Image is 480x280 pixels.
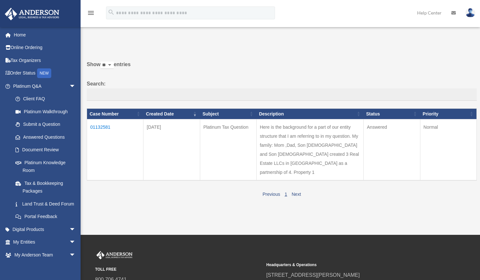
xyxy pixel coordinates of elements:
[256,108,363,119] th: Description: activate to sort column ascending
[256,119,363,181] td: Here is the background for a part of our entity structure that I am referring to in my question. ...
[5,236,85,249] a: My Entitiesarrow_drop_down
[87,79,477,101] label: Search:
[87,119,143,181] td: 01132581
[5,248,85,261] a: My Anderson Teamarrow_drop_down
[69,248,82,262] span: arrow_drop_down
[87,60,477,75] label: Show entries
[5,41,85,54] a: Online Ordering
[200,119,256,181] td: Platinum Tax Question
[143,119,200,181] td: [DATE]
[69,236,82,249] span: arrow_drop_down
[37,68,51,78] div: NEW
[95,266,262,273] small: TOLL FREE
[5,67,85,80] a: Order StatusNEW
[9,144,82,156] a: Document Review
[266,262,433,268] small: Headquarters & Operations
[266,272,360,278] a: [STREET_ADDRESS][PERSON_NAME]
[5,80,82,93] a: Platinum Q&Aarrow_drop_down
[200,108,256,119] th: Subject: activate to sort column ascending
[69,80,82,93] span: arrow_drop_down
[3,8,61,20] img: Anderson Advisors Platinum Portal
[262,192,280,197] a: Previous
[364,119,420,181] td: Answered
[9,93,82,105] a: Client FAQ
[9,105,82,118] a: Platinum Walkthrough
[285,192,287,197] a: 1
[9,177,82,197] a: Tax & Bookkeeping Packages
[108,9,115,16] i: search
[292,192,301,197] a: Next
[420,119,476,181] td: Normal
[420,108,476,119] th: Priority: activate to sort column ascending
[9,210,82,223] a: Portal Feedback
[101,62,114,69] select: Showentries
[143,108,200,119] th: Created Date: activate to sort column ascending
[5,54,85,67] a: Tax Organizers
[87,11,95,17] a: menu
[9,156,82,177] a: Platinum Knowledge Room
[5,28,85,41] a: Home
[69,223,82,236] span: arrow_drop_down
[87,9,95,17] i: menu
[364,108,420,119] th: Status: activate to sort column ascending
[87,88,477,101] input: Search:
[465,8,475,17] img: User Pic
[9,118,82,131] a: Submit a Question
[87,108,143,119] th: Case Number: activate to sort column ascending
[95,251,134,259] img: Anderson Advisors Platinum Portal
[5,223,85,236] a: Digital Productsarrow_drop_down
[9,197,82,210] a: Land Trust & Deed Forum
[9,131,79,144] a: Answered Questions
